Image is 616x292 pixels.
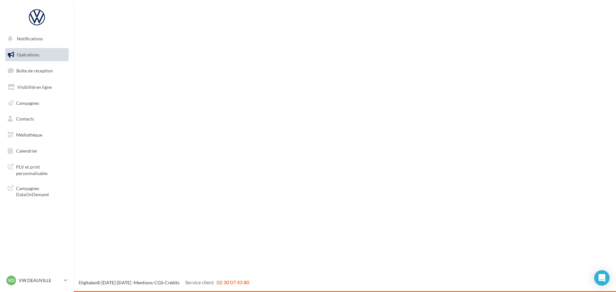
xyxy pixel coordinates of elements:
span: Campagnes DataOnDemand [16,184,66,198]
a: Mentions [134,280,153,285]
a: Crédits [165,280,179,285]
span: VD [8,277,14,284]
a: Digitaleo [79,280,97,285]
a: Visibilité en ligne [4,80,70,94]
span: PLV et print personnalisable [16,163,66,176]
a: Calendrier [4,144,70,158]
span: Opérations [17,52,39,57]
button: Notifications [4,32,67,46]
div: Open Intercom Messenger [594,270,610,286]
span: Campagnes [16,100,39,105]
a: Boîte de réception [4,64,70,78]
a: Campagnes [4,96,70,110]
span: Calendrier [16,148,38,154]
span: Service client [185,279,214,285]
span: © [DATE]-[DATE] - - - [79,280,249,285]
span: 02 30 07 43 80 [217,279,249,285]
a: Opérations [4,48,70,62]
span: Médiathèque [16,132,42,138]
a: Médiathèque [4,128,70,142]
a: Campagnes DataOnDemand [4,181,70,200]
span: Visibilité en ligne [17,84,52,90]
span: Notifications [17,36,43,41]
span: Contacts [16,116,34,121]
span: Boîte de réception [16,68,53,73]
a: CGS [154,280,163,285]
p: VW DEAUVILLE [19,277,61,284]
a: Contacts [4,112,70,126]
a: PLV et print personnalisable [4,160,70,179]
a: VD VW DEAUVILLE [5,274,69,287]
